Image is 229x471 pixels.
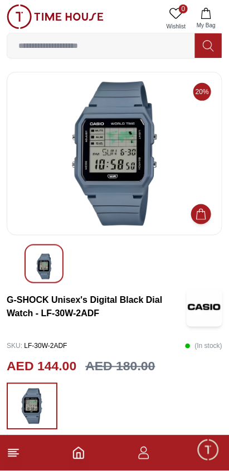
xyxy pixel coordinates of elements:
span: 20% [193,83,211,101]
span: SKU : [7,342,22,350]
img: G-SHOCK Unisex's Digital Black Dial Watch - LF-30W-2ADF [187,288,222,327]
button: Add to Cart [191,204,211,224]
img: ... [7,4,104,29]
span: 0 [179,4,188,13]
button: My Bag [190,4,222,33]
div: Chat Widget [196,438,221,463]
p: ( In stock ) [185,338,222,355]
h3: AED 180.00 [85,357,155,376]
a: 0Wishlist [162,4,190,33]
span: My Bag [192,21,220,30]
img: ... [18,389,46,424]
img: CASIO Unisex's Digital Black Dial Watch - LF-30W-2ADF [34,254,54,279]
a: Home [72,447,85,460]
span: Wishlist [162,22,190,31]
h3: G-SHOCK Unisex's Digital Black Dial Watch - LF-30W-2ADF [7,294,187,321]
h2: AED 144.00 [7,357,76,376]
p: LF-30W-2ADF [7,338,67,355]
img: CASIO Unisex's Digital Black Dial Watch - LF-30W-2ADF [16,81,213,226]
